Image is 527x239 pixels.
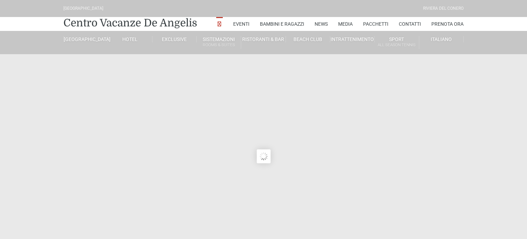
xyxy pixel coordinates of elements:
[233,17,249,31] a: Eventi
[375,36,419,49] a: SportAll Season Tennis
[419,36,464,42] a: Italiano
[330,36,375,42] a: Intrattenimento
[286,36,330,42] a: Beach Club
[375,42,419,48] small: All Season Tennis
[63,36,108,42] a: [GEOGRAPHIC_DATA]
[399,17,421,31] a: Contatti
[197,36,241,49] a: SistemazioniRooms & Suites
[63,16,197,30] a: Centro Vacanze De Angelis
[63,5,103,12] div: [GEOGRAPHIC_DATA]
[108,36,152,42] a: Hotel
[338,17,353,31] a: Media
[363,17,388,31] a: Pacchetti
[423,5,464,12] div: Riviera Del Conero
[431,36,452,42] span: Italiano
[260,17,304,31] a: Bambini e Ragazzi
[315,17,328,31] a: News
[197,42,241,48] small: Rooms & Suites
[152,36,197,42] a: Exclusive
[241,36,286,42] a: Ristoranti & Bar
[431,17,464,31] a: Prenota Ora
